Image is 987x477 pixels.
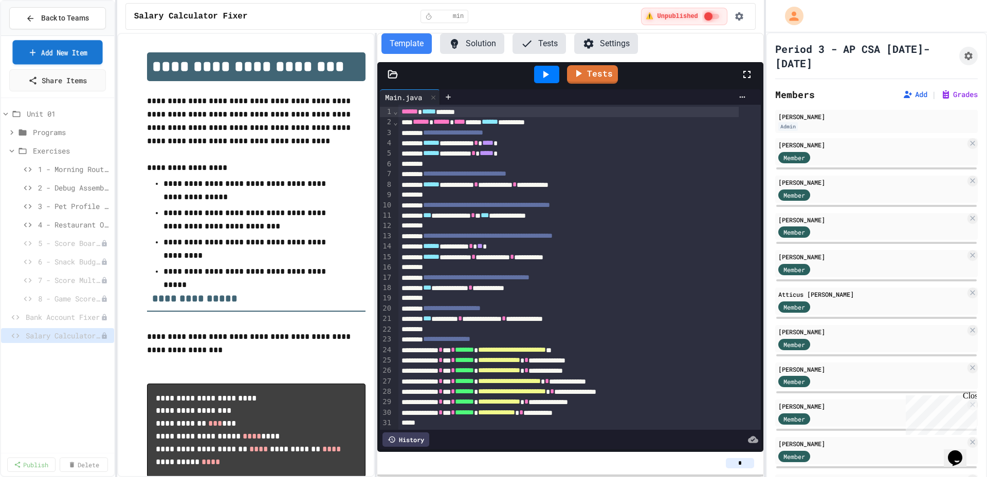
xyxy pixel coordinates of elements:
[380,428,393,438] div: 32
[33,145,110,156] span: Exercises
[380,366,393,376] div: 26
[778,215,965,224] div: [PERSON_NAME]
[775,87,815,102] h2: Members
[101,240,108,247] div: Unpublished
[646,12,698,21] span: ⚠️ Unpublished
[380,211,393,221] div: 11
[382,432,429,447] div: History
[944,436,977,467] iframe: chat widget
[380,262,393,273] div: 16
[380,325,393,335] div: 22
[380,148,393,159] div: 5
[783,340,805,349] span: Member
[775,42,955,70] h1: Period 3 - AP CSA [DATE]-[DATE]
[101,258,108,265] div: Unpublished
[380,159,393,169] div: 6
[38,275,101,285] span: 7 - Score Multiplier Debug
[381,33,432,54] button: Template
[567,65,618,84] a: Tests
[778,122,798,131] div: Admin
[902,391,977,435] iframe: chat widget
[380,231,393,241] div: 13
[101,295,108,302] div: Unpublished
[778,290,965,299] div: Atticus [PERSON_NAME]
[38,293,101,304] span: 8 - Game Score Tracker
[7,457,56,472] a: Publish
[380,180,393,190] div: 8
[380,283,393,293] div: 18
[380,376,393,387] div: 27
[38,256,101,267] span: 6 - Snack Budget Tracker
[38,182,110,193] span: 2 - Debug Assembly
[38,238,101,249] span: 5 - Score Board Fixer
[380,418,393,428] div: 31
[380,200,393,211] div: 10
[778,365,965,374] div: [PERSON_NAME]
[26,330,101,341] span: Salary Calculator Fixer
[101,314,108,321] div: Unpublished
[380,117,393,127] div: 2
[380,221,393,231] div: 12
[380,241,393,252] div: 14
[38,164,110,175] span: 1 - Morning Routine Fix
[380,252,393,262] div: 15
[783,414,805,424] span: Member
[101,277,108,284] div: Unpublished
[4,4,71,65] div: Chat with us now!Close
[931,88,937,101] span: |
[903,89,927,100] button: Add
[778,439,965,448] div: [PERSON_NAME]
[783,452,805,461] span: Member
[783,227,805,237] span: Member
[778,178,965,187] div: [PERSON_NAME]
[774,4,806,28] div: My Account
[783,190,805,200] span: Member
[380,107,393,117] div: 1
[12,40,102,64] a: Add New Item
[778,252,965,261] div: [PERSON_NAME]
[380,89,440,105] div: Main.java
[9,7,106,29] button: Back to Teams
[380,408,393,418] div: 30
[380,273,393,283] div: 17
[783,265,805,274] span: Member
[380,303,393,314] div: 20
[9,69,106,91] a: Share Items
[380,169,393,179] div: 7
[33,127,110,138] span: Programs
[778,327,965,336] div: [PERSON_NAME]
[380,387,393,397] div: 28
[38,219,110,230] span: 4 - Restaurant Order System
[26,312,101,322] span: Bank Account Fixer
[440,33,504,54] button: Solution
[641,8,727,25] div: ⚠️ Students cannot see this content! Click the toggle to publish it and make it visible to your c...
[778,112,975,121] div: [PERSON_NAME]
[41,13,89,24] span: Back to Teams
[959,47,978,65] button: Assignment Settings
[27,108,110,119] span: Unit 01
[783,153,805,162] span: Member
[101,332,108,339] div: Unpublished
[380,92,427,103] div: Main.java
[380,190,393,200] div: 9
[393,118,398,126] span: Fold line
[380,314,393,324] div: 21
[513,33,566,54] button: Tests
[393,107,398,116] span: Fold line
[380,293,393,303] div: 19
[941,89,978,100] button: Grades
[380,355,393,366] div: 25
[778,402,965,411] div: [PERSON_NAME]
[380,128,393,138] div: 3
[783,377,805,386] span: Member
[453,12,464,21] span: min
[380,397,393,407] div: 29
[60,457,108,472] a: Delete
[574,33,638,54] button: Settings
[778,140,965,149] div: [PERSON_NAME]
[783,302,805,312] span: Member
[380,334,393,345] div: 23
[38,201,110,212] span: 3 - Pet Profile Fix
[380,138,393,148] div: 4
[380,345,393,355] div: 24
